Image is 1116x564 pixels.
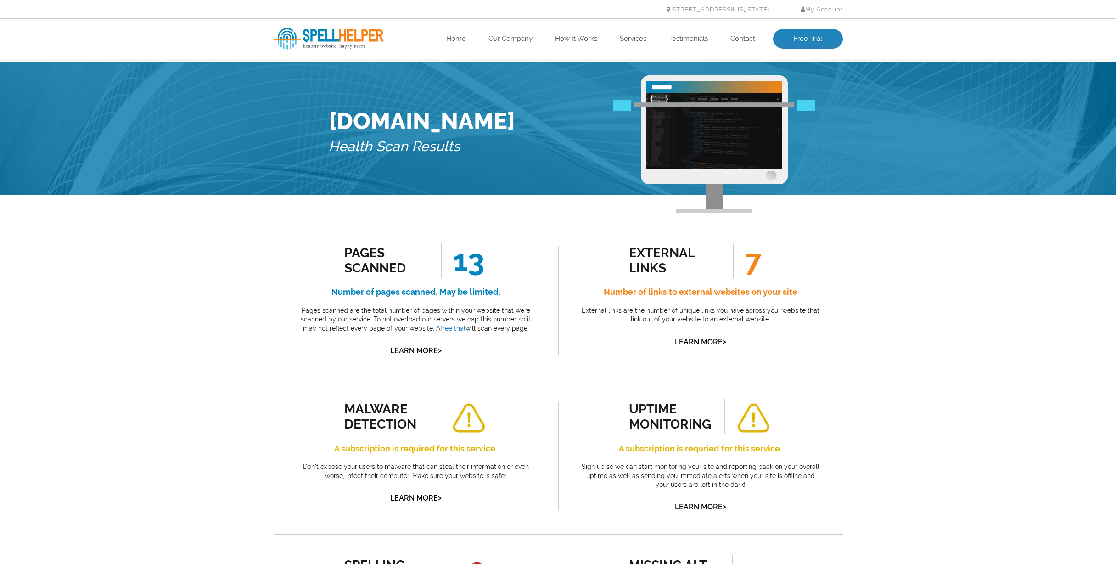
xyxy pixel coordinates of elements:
[579,306,822,324] p: External links are the number of unique links you have across your website that link out of your ...
[579,285,822,299] h4: Number of links to external websites on your site
[344,401,427,432] div: malware detection
[329,107,515,135] h1: [DOMAIN_NAME]
[294,441,538,456] h4: A subscription is required for this service.
[641,75,788,213] img: Free Webiste Analysis
[675,338,726,346] a: Learn More>
[736,403,770,433] img: alert
[579,462,822,490] p: Sign up so we can start monitoring your site and reporting back on your overall uptime as well as...
[675,502,726,511] a: Learn More>
[294,462,538,480] p: Don’t expose your users to malware that can steal their information or even worse, infect their c...
[723,335,726,348] span: >
[344,245,427,276] div: Pages Scanned
[329,135,515,159] h5: Health Scan Results
[646,93,782,169] img: Free Website Analysis
[579,441,822,456] h4: A subscription is requried for this service.
[613,100,815,111] img: Free Webiste Analysis
[452,403,486,433] img: alert
[440,325,465,332] a: free trial
[629,245,712,276] div: external links
[441,243,484,278] span: 13
[390,346,442,355] a: Learn More>
[733,243,762,278] span: 7
[390,494,442,502] a: Learn More>
[629,401,712,432] div: uptime monitoring
[438,491,442,504] span: >
[438,344,442,357] span: >
[294,285,538,299] h4: Number of pages scanned. May be limited.
[723,500,726,513] span: >
[294,306,538,333] p: Pages scanned are the total number of pages within your website that were scanned by our service....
